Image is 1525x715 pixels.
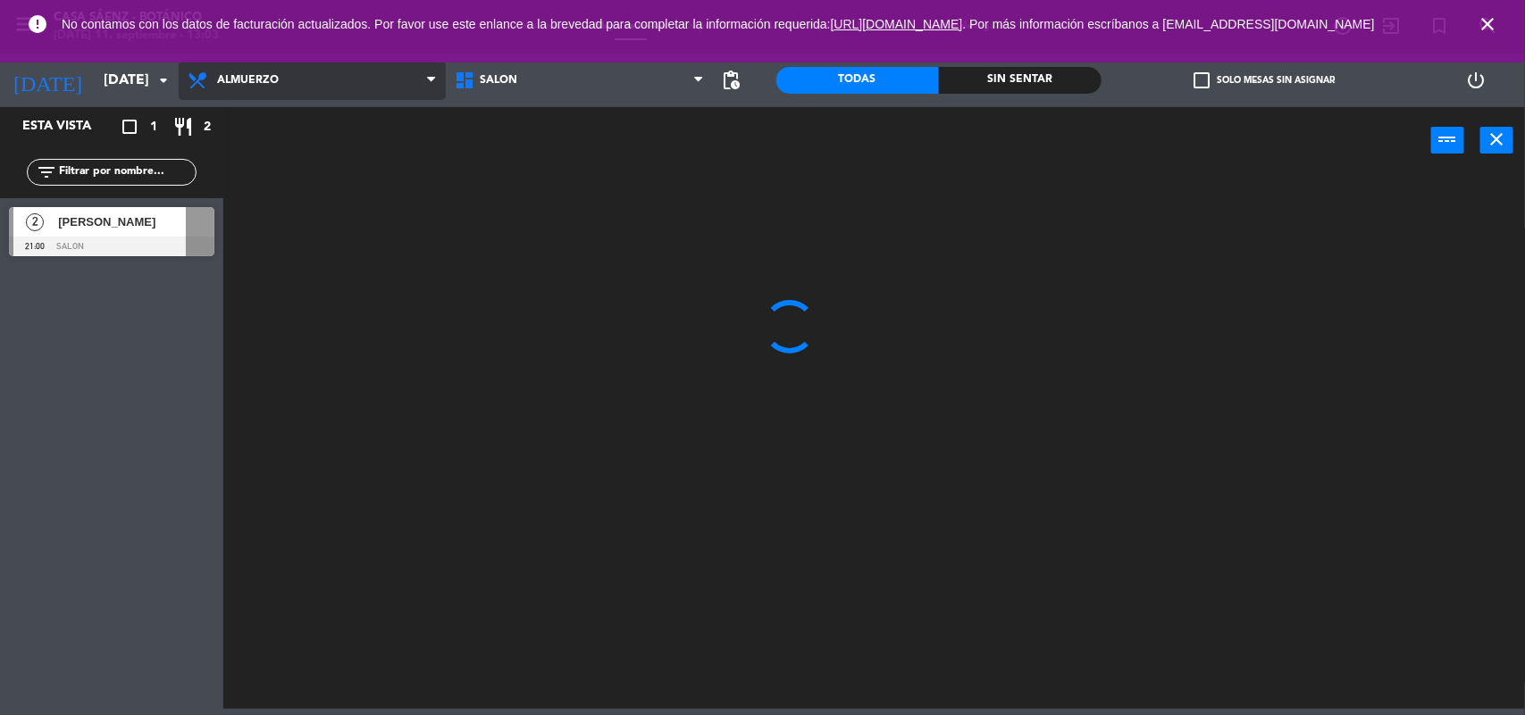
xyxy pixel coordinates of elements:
button: power_input [1431,127,1464,154]
i: close [1477,13,1498,35]
button: close [1480,127,1513,154]
span: 1 [150,117,157,137]
div: Sin sentar [939,67,1102,94]
span: [PERSON_NAME] [58,212,186,231]
i: error [27,13,48,35]
i: filter_list [36,162,57,183]
div: Esta vista [9,116,129,137]
i: power_input [1437,129,1459,150]
i: crop_square [119,116,140,137]
span: pending_actions [721,70,742,91]
label: Solo mesas sin asignar [1194,72,1335,88]
a: [URL][DOMAIN_NAME] [831,17,963,31]
input: Filtrar por nombre... [57,162,196,182]
i: close [1487,129,1508,150]
span: 2 [26,213,44,231]
span: No contamos con los datos de facturación actualizados. Por favor use este enlance a la brevedad p... [62,17,1375,31]
i: arrow_drop_down [153,70,174,91]
a: . Por más información escríbanos a [EMAIL_ADDRESS][DOMAIN_NAME] [963,17,1375,31]
span: check_box_outline_blank [1194,72,1210,88]
i: restaurant [172,116,194,137]
span: SALON [480,74,517,87]
i: power_settings_new [1465,70,1487,91]
span: Almuerzo [217,74,279,87]
span: 2 [204,117,211,137]
div: Todas [776,67,939,94]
